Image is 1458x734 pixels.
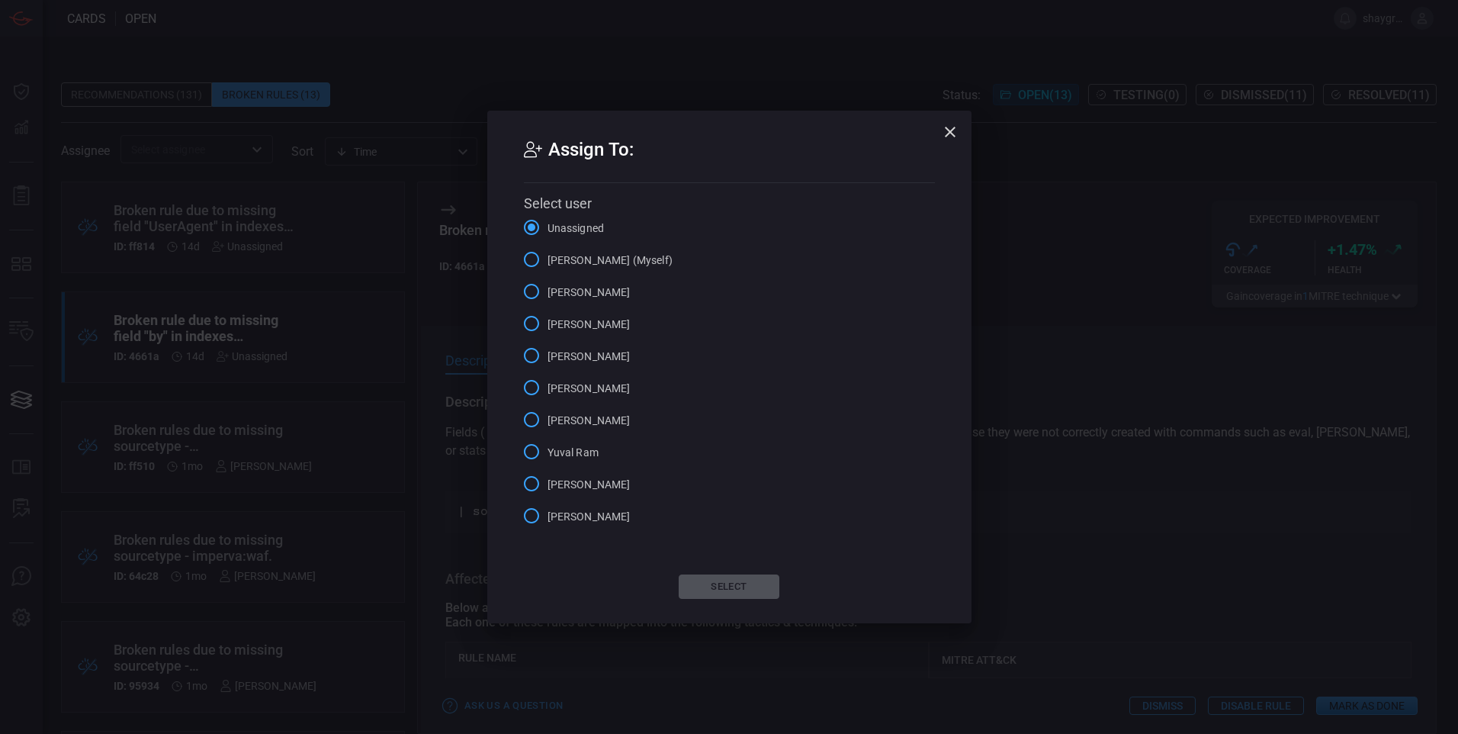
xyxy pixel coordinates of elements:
span: [PERSON_NAME] [548,413,631,429]
span: [PERSON_NAME] (Myself) [548,253,673,269]
span: Yuval Ram [548,445,599,461]
span: Unassigned [548,221,605,237]
span: [PERSON_NAME] [548,317,631,333]
span: [PERSON_NAME] [548,381,631,397]
span: Select user [524,195,592,211]
span: [PERSON_NAME] [548,509,631,525]
span: [PERSON_NAME] [548,285,631,301]
span: [PERSON_NAME] [548,477,631,493]
span: [PERSON_NAME] [548,349,631,365]
h2: Assign To: [524,135,935,183]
